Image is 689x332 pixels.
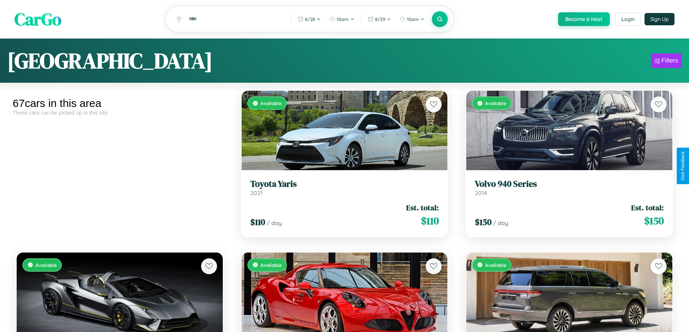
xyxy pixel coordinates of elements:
h1: [GEOGRAPHIC_DATA] [7,46,213,76]
button: Sign Up [645,13,675,25]
div: These cars can be picked up in this city. [13,109,227,116]
span: $ 110 [250,216,265,228]
button: 10am [396,13,428,25]
button: 8/29 [364,13,395,25]
div: 67 cars in this area [13,97,227,109]
span: Available [35,262,57,268]
span: $ 110 [421,214,439,228]
span: 8 / 29 [375,16,385,22]
h3: Volvo 940 Series [475,179,664,189]
a: Volvo 940 Series2014 [475,179,664,197]
button: Login [615,13,641,26]
span: Available [485,262,506,268]
span: Available [260,262,282,268]
a: Toyota Yaris2021 [250,179,439,197]
span: Est. total: [631,202,664,213]
div: Filters [662,57,678,64]
button: Filters [651,53,682,68]
span: Available [260,100,282,106]
button: Become a Host [558,12,610,26]
span: Est. total: [406,202,439,213]
button: 10am [326,13,358,25]
span: CarGo [14,7,61,31]
span: $ 150 [475,216,492,228]
span: Available [485,100,506,106]
span: / day [493,219,508,227]
span: / day [267,219,282,227]
button: 8/28 [294,13,324,25]
h3: Toyota Yaris [250,179,439,189]
div: Give Feedback [680,151,685,181]
span: 2021 [250,189,263,197]
span: 8 / 28 [305,16,315,22]
span: $ 150 [644,214,664,228]
span: 2014 [475,189,487,197]
span: 10am [407,16,419,22]
span: 10am [337,16,349,22]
